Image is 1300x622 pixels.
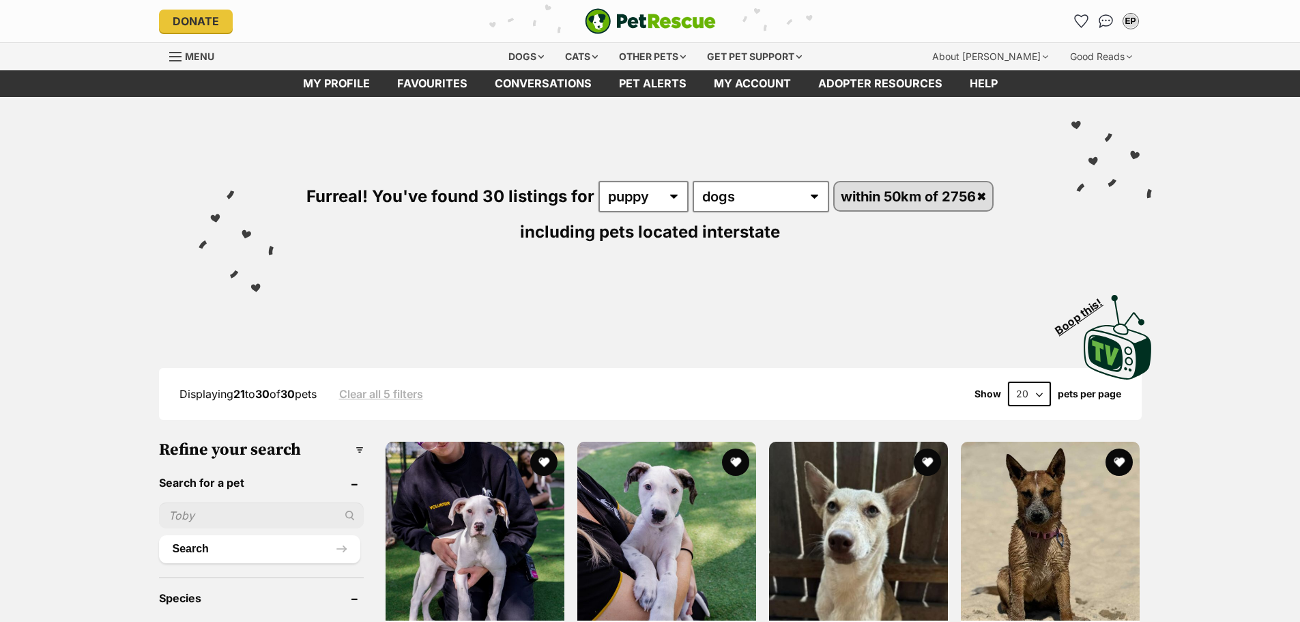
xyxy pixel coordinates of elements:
[159,10,233,33] a: Donate
[700,70,805,97] a: My account
[169,43,224,68] a: Menu
[339,388,423,400] a: Clear all 5 filters
[1095,10,1117,32] a: Conversations
[956,70,1011,97] a: Help
[722,449,749,476] button: favourite
[923,43,1058,70] div: About [PERSON_NAME]
[1071,10,1093,32] a: Favourites
[609,43,695,70] div: Other pets
[185,51,214,62] span: Menu
[585,8,716,34] a: PetRescue
[1106,449,1133,476] button: favourite
[255,387,270,401] strong: 30
[961,442,1140,621] img: Peach - Australian Cattle Dog
[159,503,364,528] input: Toby
[159,535,360,563] button: Search
[1071,10,1142,32] ul: Account quick links
[697,43,811,70] div: Get pet support
[1084,283,1152,382] a: Boop this!
[159,440,364,460] h3: Refine your search
[1120,10,1142,32] button: My account
[1124,14,1138,28] div: EP
[1099,14,1113,28] img: chat-41dd97257d64d25036548639549fe6c8038ab92f7586957e7f3b1b290dea8141.svg
[530,449,558,476] button: favourite
[585,8,716,34] img: logo-e224e6f780fb5917bec1dbf3a21bbac754714ae5b6737aabdf751b685950b380.svg
[179,387,317,401] span: Displaying to of pets
[384,70,481,97] a: Favourites
[1084,295,1152,380] img: PetRescue TV logo
[289,70,384,97] a: My profile
[835,182,993,210] a: within 50km of 2756
[233,387,245,401] strong: 21
[914,449,941,476] button: favourite
[974,388,1001,399] span: Show
[577,442,756,621] img: Valentina - Catahoula x Unknown Dog
[1052,287,1115,337] span: Boop this!
[159,477,364,489] header: Search for a pet
[306,186,594,206] span: Furreal! You've found 30 listings for
[555,43,607,70] div: Cats
[605,70,700,97] a: Pet alerts
[159,592,364,604] header: Species
[520,222,780,242] span: including pets located interstate
[769,442,948,621] img: Juni - Australian Kelpie Dog
[386,442,564,621] img: Pippin - Beagle x Irish Wolfhound Dog
[499,43,553,70] div: Dogs
[1060,43,1142,70] div: Good Reads
[481,70,605,97] a: conversations
[280,387,295,401] strong: 30
[805,70,956,97] a: Adopter resources
[1058,388,1121,399] label: pets per page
